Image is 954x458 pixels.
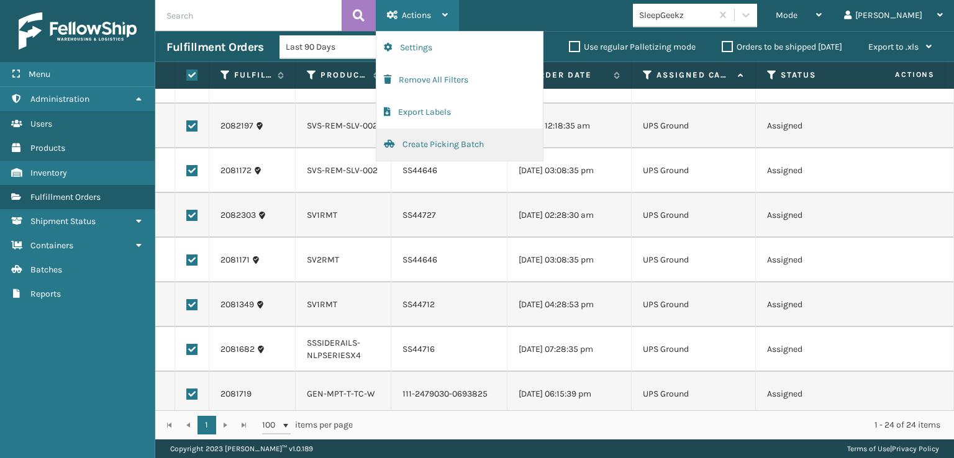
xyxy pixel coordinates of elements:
[856,65,942,85] span: Actions
[307,165,378,176] a: SVS-REM-SLV-002
[756,193,880,238] td: Assigned
[220,209,256,222] a: 2082303
[781,70,856,81] label: Status
[30,143,65,153] span: Products
[220,299,254,311] a: 2081349
[376,32,543,64] button: Settings
[30,119,52,129] span: Users
[262,419,281,431] span: 100
[532,70,607,81] label: Order Date
[170,439,313,458] p: Copyright 2023 [PERSON_NAME]™ v 1.0.189
[19,12,137,50] img: logo
[307,338,361,361] a: SSSIDERAILS-NLPSERIESX4
[29,69,50,79] span: Menu
[307,120,378,131] a: SVS-REM-SLV-002
[30,264,62,275] span: Batches
[30,94,89,104] span: Administration
[722,42,842,52] label: Orders to be shipped [DATE]
[220,343,255,356] a: 2081682
[220,120,253,132] a: 2082197
[569,42,696,52] label: Use regular Palletizing mode
[234,70,271,81] label: Fulfillment Order Id
[632,104,756,148] td: UPS Ground
[376,128,543,161] button: Create Picking Batch
[756,372,880,416] td: Assigned
[307,388,375,399] a: GEN-MPT-T-TC-W
[320,70,367,81] label: Product SKU
[756,282,880,327] td: Assigned
[507,327,632,372] td: [DATE] 07:28:35 pm
[507,238,632,282] td: [DATE] 03:08:35 pm
[30,168,67,178] span: Inventory
[632,238,756,282] td: UPS Ground
[391,148,507,193] td: SS44646
[307,254,339,265] a: SV2RMT
[756,238,880,282] td: Assigned
[198,416,216,434] a: 1
[391,372,507,416] td: 111-2479030-0693825
[632,193,756,238] td: UPS Ground
[391,238,507,282] td: SS44646
[220,388,252,400] a: 2081719
[402,10,431,20] span: Actions
[30,240,73,251] span: Containers
[30,216,96,227] span: Shipment Status
[756,104,880,148] td: Assigned
[639,9,713,22] div: SleepGeekz
[507,372,632,416] td: [DATE] 06:15:39 pm
[868,42,919,52] span: Export to .xls
[376,96,543,128] button: Export Labels
[376,64,543,96] button: Remove All Filters
[632,372,756,416] td: UPS Ground
[892,444,939,453] a: Privacy Policy
[391,282,507,327] td: SS44712
[307,299,337,310] a: SV1RMT
[30,192,101,202] span: Fulfillment Orders
[656,70,732,81] label: Assigned Carrier Service
[507,104,632,148] td: [DATE] 12:18:35 am
[507,193,632,238] td: [DATE] 02:28:30 am
[847,439,939,458] div: |
[756,148,880,193] td: Assigned
[507,148,632,193] td: [DATE] 03:08:35 pm
[632,282,756,327] td: UPS Ground
[286,40,382,53] div: Last 90 Days
[220,254,250,266] a: 2081171
[847,444,890,453] a: Terms of Use
[30,289,61,299] span: Reports
[776,10,797,20] span: Mode
[370,419,940,431] div: 1 - 24 of 24 items
[307,210,337,220] a: SV1RMT
[632,148,756,193] td: UPS Ground
[262,416,353,434] span: items per page
[632,327,756,372] td: UPS Ground
[391,327,507,372] td: SS44716
[391,193,507,238] td: SS44727
[756,327,880,372] td: Assigned
[220,164,252,177] a: 2081172
[166,40,263,55] h3: Fulfillment Orders
[507,282,632,327] td: [DATE] 04:28:53 pm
